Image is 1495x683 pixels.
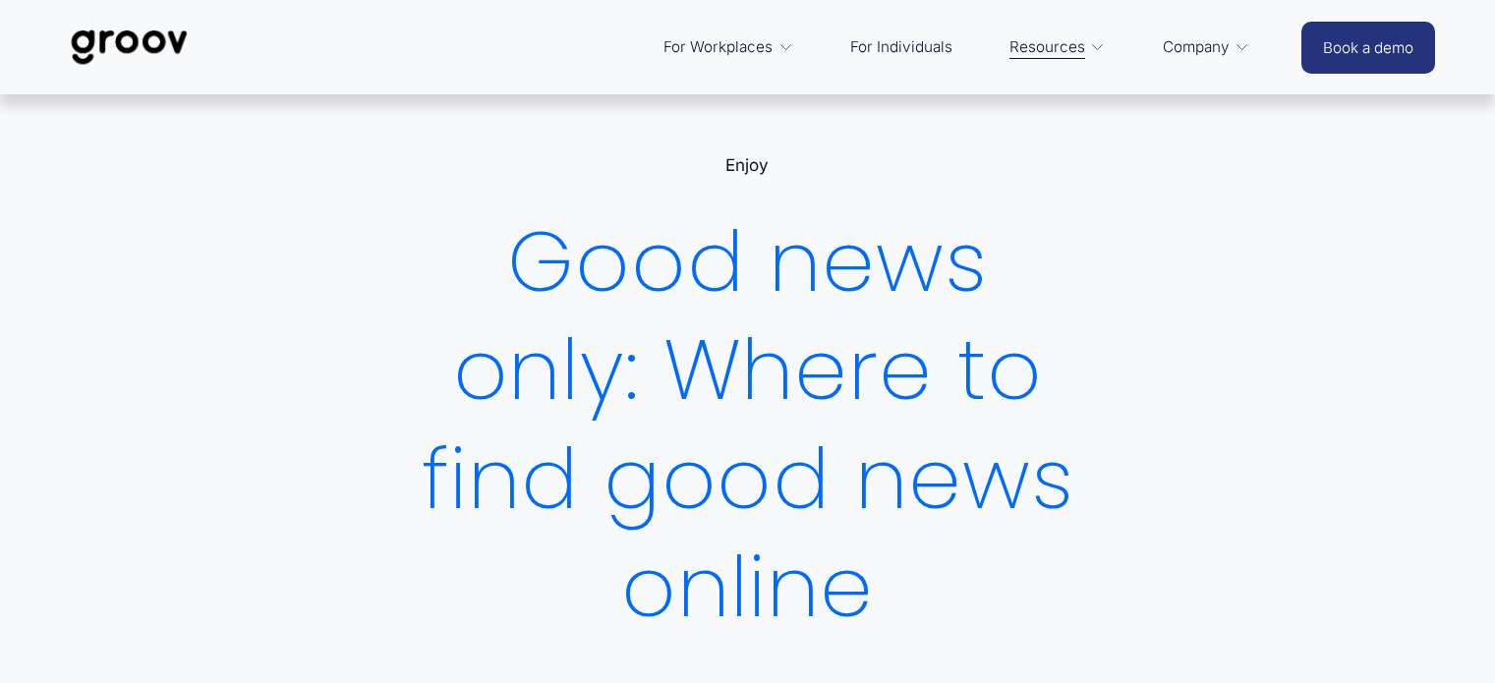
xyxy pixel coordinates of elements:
a: folder dropdown [1153,24,1260,71]
h1: Good news only: Where to find good news online [404,208,1092,643]
a: Enjoy [725,155,769,175]
img: Groov | Workplace Science Platform | Unlock Performance | Drive Results [60,15,199,80]
a: Book a demo [1301,22,1435,74]
a: folder dropdown [654,24,803,71]
span: Resources [1009,33,1085,61]
a: folder dropdown [1000,24,1116,71]
a: For Individuals [840,24,962,71]
span: For Workplaces [663,33,773,61]
span: Company [1163,33,1230,61]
